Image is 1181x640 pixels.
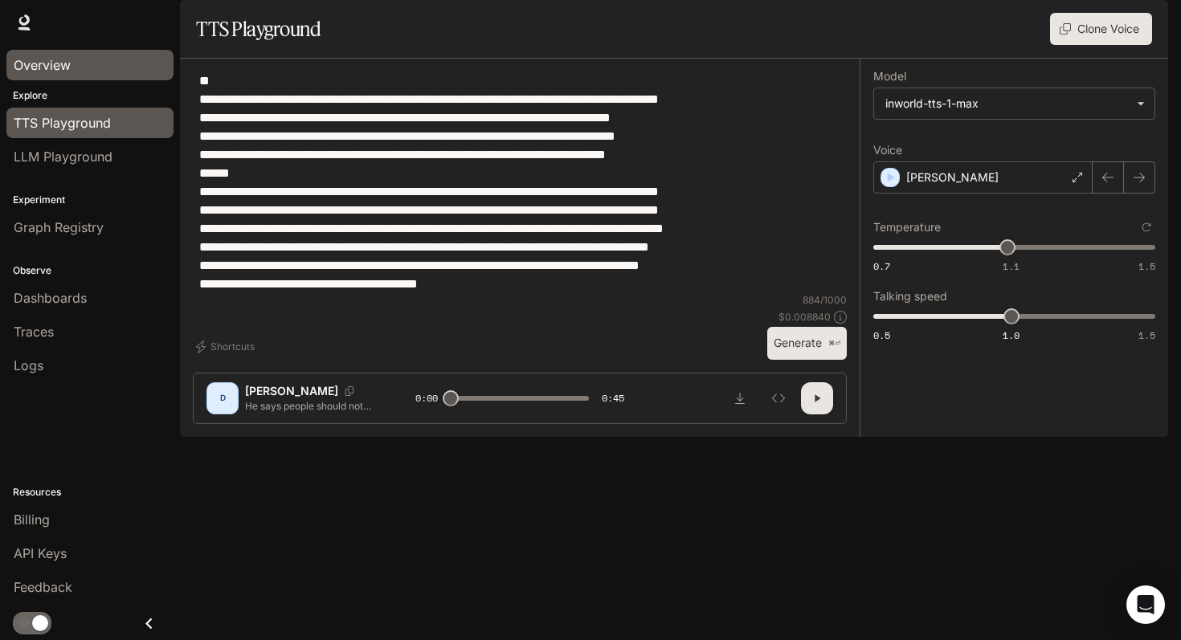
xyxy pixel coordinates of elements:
[193,334,261,360] button: Shortcuts
[885,96,1129,112] div: inworld-tts-1-max
[873,222,941,233] p: Temperature
[338,386,361,396] button: Copy Voice ID
[873,71,906,82] p: Model
[1126,585,1165,624] div: Open Intercom Messenger
[828,339,840,349] p: ⌘⏎
[245,399,377,413] p: He says people should not have to “code-switch,” or change how they talk, to sound more “correct....
[873,145,902,156] p: Voice
[1003,328,1020,342] span: 1.0
[245,383,338,399] p: [PERSON_NAME]
[767,327,847,360] button: Generate⌘⏎
[196,13,321,45] h1: TTS Playground
[1138,218,1155,236] button: Reset to default
[906,169,999,185] p: [PERSON_NAME]
[762,382,795,414] button: Inspect
[1138,328,1155,342] span: 1.5
[873,259,890,273] span: 0.7
[1138,259,1155,273] span: 1.5
[1050,13,1152,45] button: Clone Voice
[874,88,1154,119] div: inworld-tts-1-max
[210,385,235,411] div: D
[415,390,438,406] span: 0:00
[873,328,890,342] span: 0.5
[602,390,624,406] span: 0:45
[873,291,947,302] p: Talking speed
[724,382,756,414] button: Download audio
[1003,259,1020,273] span: 1.1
